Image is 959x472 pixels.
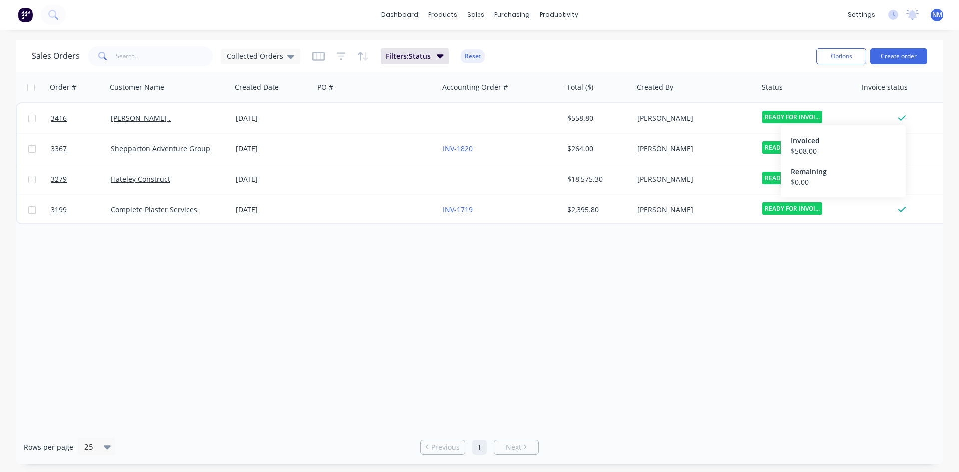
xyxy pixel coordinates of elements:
[472,440,487,455] a: Page 1 is your current page
[494,442,538,452] a: Next page
[317,82,333,92] div: PO #
[932,10,942,19] span: NM
[236,174,310,184] div: [DATE]
[762,141,822,154] span: READY FOR INVOI...
[431,442,460,452] span: Previous
[443,144,473,153] a: INV-1820
[51,144,67,154] span: 3367
[381,48,449,64] button: Filters:Status
[462,7,489,22] div: sales
[567,174,626,184] div: $18,575.30
[32,51,80,61] h1: Sales Orders
[762,172,822,184] span: READY FOR INVOI...
[51,103,111,133] a: 3416
[762,82,783,92] div: Status
[637,82,673,92] div: Created By
[18,7,33,22] img: Factory
[506,442,521,452] span: Next
[51,134,111,164] a: 3367
[791,166,896,177] div: Remaining
[443,205,473,214] a: INV-1719
[567,205,626,215] div: $2,395.80
[51,205,67,215] span: 3199
[762,111,822,123] span: READY FOR INVOI...
[862,82,908,92] div: Invoice status
[51,174,67,184] span: 3279
[111,144,210,153] a: Shepparton Adventure Group
[870,48,927,64] button: Create order
[421,442,465,452] a: Previous page
[637,113,748,123] div: [PERSON_NAME]
[50,82,76,92] div: Order #
[637,205,748,215] div: [PERSON_NAME]
[51,164,111,194] a: 3279
[376,7,423,22] a: dashboard
[791,146,896,156] div: $ 508.00
[111,113,171,123] a: [PERSON_NAME] .
[637,174,748,184] div: [PERSON_NAME]
[416,440,543,455] ul: Pagination
[791,177,896,187] div: $ 0.00
[567,113,626,123] div: $558.80
[236,113,310,123] div: [DATE]
[535,7,583,22] div: productivity
[567,144,626,154] div: $264.00
[51,113,67,123] span: 3416
[637,144,748,154] div: [PERSON_NAME]
[111,174,170,184] a: Hateley Construct
[236,205,310,215] div: [DATE]
[227,51,283,61] span: Collected Orders
[567,82,593,92] div: Total ($)
[110,82,164,92] div: Customer Name
[423,7,462,22] div: products
[442,82,508,92] div: Accounting Order #
[386,51,431,61] span: Filters: Status
[489,7,535,22] div: purchasing
[236,144,310,154] div: [DATE]
[51,195,111,225] a: 3199
[461,49,485,63] button: Reset
[843,7,880,22] div: settings
[24,442,73,452] span: Rows per page
[816,48,866,64] button: Options
[235,82,279,92] div: Created Date
[111,205,197,214] a: Complete Plaster Services
[116,46,213,66] input: Search...
[762,202,822,215] span: READY FOR INVOI...
[791,135,896,146] div: Invoiced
